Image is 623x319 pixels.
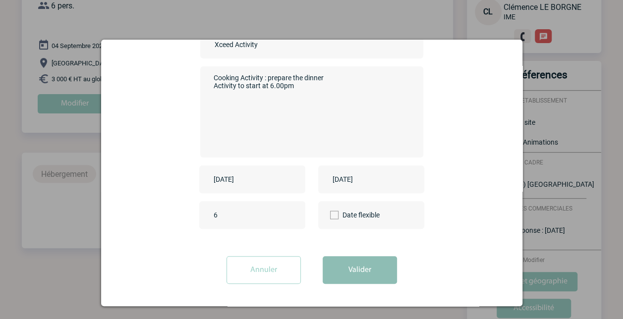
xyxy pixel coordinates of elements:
[212,38,351,51] input: Nom de l'événement
[211,173,280,186] input: Date de début
[227,256,301,284] input: Annuler
[330,201,364,229] label: Date flexible
[211,71,407,151] textarea: Cooking Activity : prepare the dinner Activity to start at 6.00pm
[211,209,304,221] input: Nombre de participants
[330,173,398,186] input: Date de fin
[323,256,397,284] button: Valider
